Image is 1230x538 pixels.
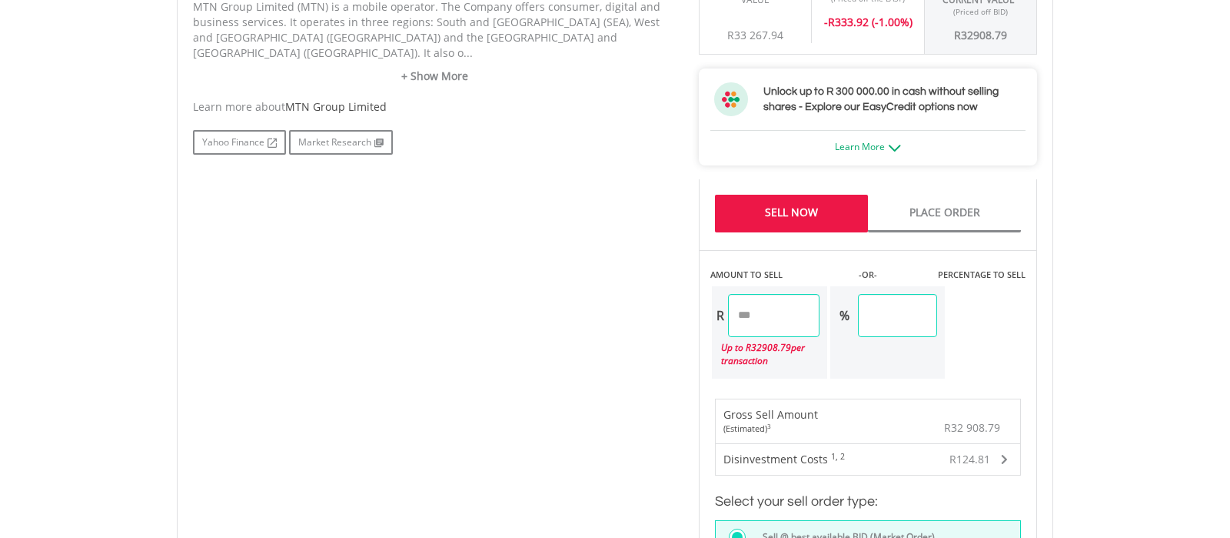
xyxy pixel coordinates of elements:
sup: 1, 2 [831,451,845,462]
img: ec-arrow-down.png [889,145,901,152]
span: 32908.79 [751,341,791,354]
span: R32 908.79 [944,420,1000,435]
div: (Priced off BID) [936,6,1025,17]
div: R [712,294,728,337]
label: PERCENTAGE TO SELL [938,269,1026,281]
span: MTN Group Limited [285,99,387,114]
h3: Unlock up to R 300 000.00 in cash without selling shares - Explore our EasyCredit options now [763,84,1022,115]
span: - [824,15,828,29]
span: 333.92 (-1.00%) [835,15,913,29]
div: % [830,294,858,337]
div: R [823,4,913,30]
span: 32908.79 [961,28,1007,42]
a: Learn More [835,140,901,153]
label: AMOUNT TO SELL [710,269,783,281]
a: + Show More [193,69,676,84]
div: R [936,17,1025,43]
img: ec-flower.svg [714,82,748,116]
h3: Select your sell order type: [715,491,1021,513]
a: Place Order [868,195,1021,232]
span: R124.81 [949,452,990,466]
div: Gross Sell Amount [723,407,818,435]
sup: 3 [767,422,771,430]
div: Up to R per transaction [712,337,819,371]
div: Learn more about [193,99,676,115]
span: Disinvestment Costs [723,452,828,466]
span: R33 267.94 [727,28,783,42]
a: Sell Now [715,195,868,232]
a: Market Research [289,130,393,155]
a: Yahoo Finance [193,130,286,155]
div: (Estimated) [723,423,818,435]
label: -OR- [859,269,877,281]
